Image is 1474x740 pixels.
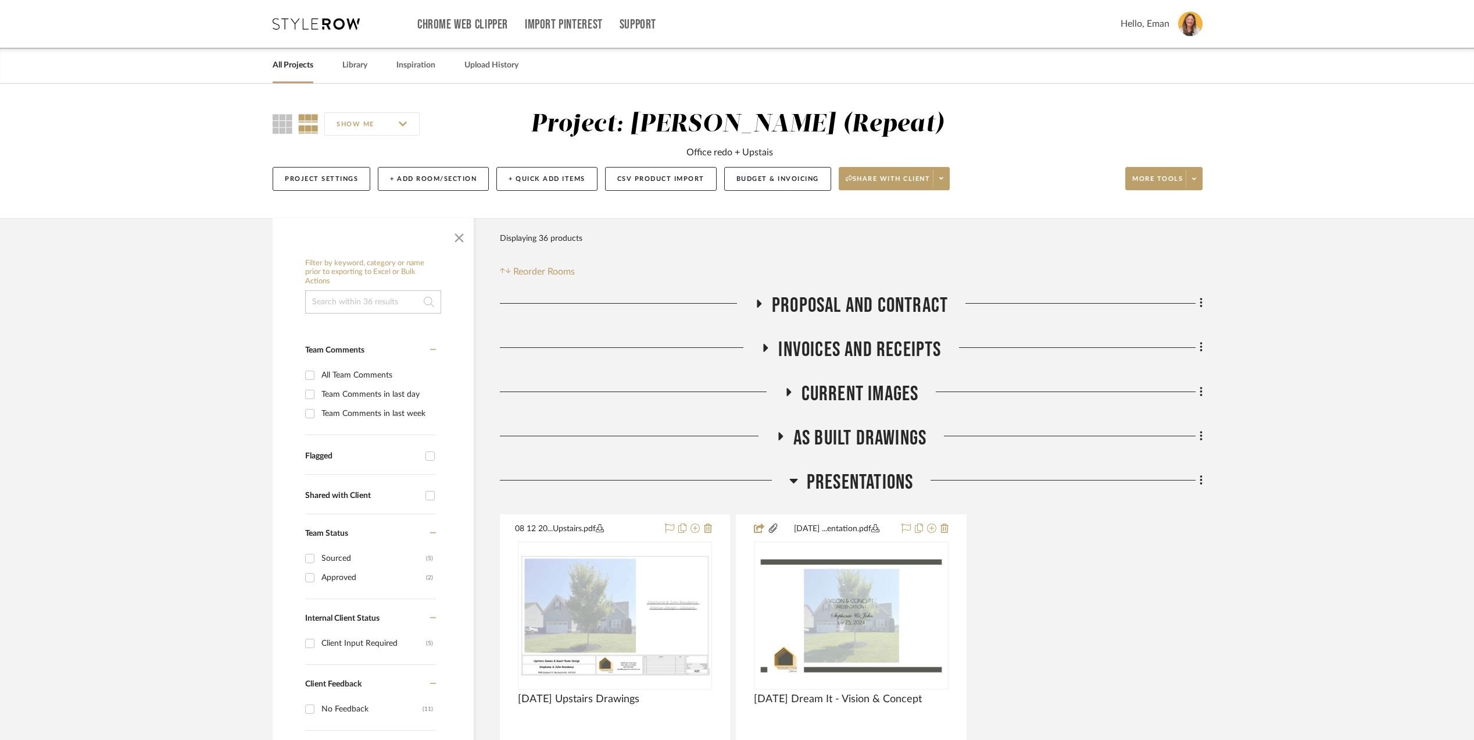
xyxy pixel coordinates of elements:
button: Budget & Invoicing [724,167,831,191]
input: Search within 36 results [305,290,441,314]
div: No Feedback [321,700,423,718]
div: Sourced [321,549,426,568]
span: Share with client [846,175,931,192]
span: Reorder Rooms [513,265,575,279]
div: (11) [423,700,433,718]
button: CSV Product Import [605,167,717,191]
div: (2) [426,568,433,587]
button: More tools [1125,167,1203,190]
a: Library [342,58,367,73]
img: avatar [1178,12,1203,36]
div: 0 [754,542,947,689]
a: Import Pinterest [525,20,603,30]
button: Share with client [839,167,950,190]
span: Hello, Eman [1121,17,1169,31]
span: Team Comments [305,346,364,354]
a: Inspiration [396,58,435,73]
span: More tools [1132,175,1183,192]
span: Client Feedback [305,680,362,688]
div: Displaying 36 products [500,227,582,250]
span: [DATE] Upstairs Drawings [518,693,639,706]
div: (5) [426,634,433,653]
a: Chrome Web Clipper [417,20,508,30]
a: Support [620,20,656,30]
div: All Team Comments [321,366,433,385]
div: Client Input Required [321,634,426,653]
img: 8.12.2025 Upstairs Drawings [519,554,711,678]
span: invoices and receipts [778,337,941,362]
span: Current Images [802,382,919,407]
div: Office redo + Upstais [686,145,773,159]
span: As Built Drawings [793,426,926,451]
div: Project: [PERSON_NAME] (Repeat) [531,112,944,137]
span: Presentations [807,470,914,495]
span: [DATE] Dream It - Vision & Concept [754,693,922,706]
h6: Filter by keyword, category or name prior to exporting to Excel or Bulk Actions [305,259,441,286]
div: (5) [426,549,433,568]
button: Project Settings [273,167,370,191]
button: [DATE] ...entation.pdf [779,522,894,536]
img: 7.7.25 Dream It - Vision & Concept [755,554,947,678]
span: Team Status [305,529,348,538]
div: Flagged [305,451,420,461]
a: Upload History [464,58,518,73]
span: proposal and contract [772,293,948,318]
button: + Add Room/Section [378,167,489,191]
a: All Projects [273,58,313,73]
button: 08 12 20...Upstairs.pdf [515,522,658,536]
div: Shared with Client [305,491,420,501]
div: Team Comments in last day [321,385,433,404]
button: + Quick Add Items [496,167,598,191]
div: Team Comments in last week [321,404,433,423]
button: Close [448,224,471,247]
span: Internal Client Status [305,614,380,622]
div: Approved [321,568,426,587]
button: Reorder Rooms [500,265,575,279]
